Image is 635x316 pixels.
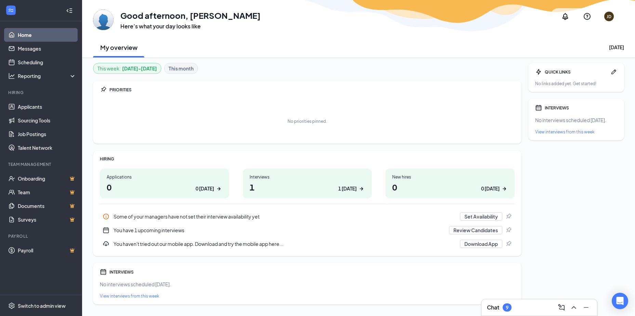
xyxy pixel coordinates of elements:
[583,12,591,21] svg: QuestionInfo
[103,227,109,234] svg: CalendarNew
[18,243,76,257] a: PayrollCrown
[582,303,590,312] svg: Minimize
[109,87,515,93] div: PRIORITIES
[392,181,508,193] h1: 0
[392,174,508,180] div: New hires
[18,114,76,127] a: Sourcing Tools
[545,69,608,75] div: QUICK LINKS
[505,213,512,220] svg: Pin
[18,100,76,114] a: Applicants
[100,86,107,93] svg: Pin
[122,65,157,72] b: [DATE] - [DATE]
[610,68,617,75] svg: Pen
[196,185,214,192] div: 0 [DATE]
[505,240,512,247] svg: Pin
[18,28,76,42] a: Home
[570,303,578,312] svg: ChevronUp
[100,43,137,52] h2: My overview
[114,240,456,247] div: You haven't tried out our mobile app. Download and try the mobile app here...
[460,212,502,221] button: Set Availability
[18,185,76,199] a: TeamCrown
[8,161,75,167] div: Team Management
[288,118,327,124] div: No priorities pinned.
[107,181,222,193] h1: 0
[501,185,508,192] svg: ArrowRight
[338,185,357,192] div: 1 [DATE]
[460,240,502,248] button: Download App
[100,268,107,275] svg: Calendar
[169,65,194,72] b: This month
[18,199,76,213] a: DocumentsCrown
[250,181,365,193] h1: 1
[612,293,628,309] div: Open Intercom Messenger
[535,68,542,75] svg: Bolt
[100,223,515,237] a: CalendarNewYou have 1 upcoming interviewsReview CandidatesPin
[100,237,515,251] div: You haven't tried out our mobile app. Download and try the mobile app here...
[545,105,617,111] div: INTERVIEWS
[557,303,566,312] svg: ComposeMessage
[100,210,515,223] div: Some of your managers have not set their interview availability yet
[107,174,222,180] div: Applications
[506,305,508,311] div: 9
[18,141,76,155] a: Talent Network
[18,302,66,309] div: Switch to admin view
[568,302,579,313] button: ChevronUp
[109,269,515,275] div: INTERVIEWS
[449,226,502,234] button: Review Candidates
[100,237,515,251] a: DownloadYou haven't tried out our mobile app. Download and try the mobile app here...Download AppPin
[609,44,624,51] div: [DATE]
[114,227,445,234] div: You have 1 upcoming interviews
[607,14,611,19] div: JD
[250,174,365,180] div: Interviews
[215,185,222,192] svg: ArrowRight
[97,65,157,72] div: This week :
[505,227,512,234] svg: Pin
[358,185,365,192] svg: ArrowRight
[8,90,75,95] div: Hiring
[100,281,515,288] div: No interviews scheduled [DATE].
[8,233,75,239] div: Payroll
[120,10,261,21] h1: Good afternoon, [PERSON_NAME]
[561,12,569,21] svg: Notifications
[18,55,76,69] a: Scheduling
[66,7,73,14] svg: Collapse
[535,104,542,111] svg: Calendar
[481,185,500,192] div: 0 [DATE]
[8,7,14,14] svg: WorkstreamLogo
[103,240,109,247] svg: Download
[100,293,515,299] a: View interviews from this week
[100,156,515,162] div: HIRING
[243,169,372,198] a: Interviews11 [DATE]ArrowRight
[385,169,515,198] a: New hires00 [DATE]ArrowRight
[114,213,456,220] div: Some of your managers have not set their interview availability yet
[100,169,229,198] a: Applications00 [DATE]ArrowRight
[18,172,76,185] a: OnboardingCrown
[8,73,15,79] svg: Analysis
[581,302,592,313] button: Minimize
[18,73,77,79] div: Reporting
[18,127,76,141] a: Job Postings
[535,81,617,87] div: No links added yet. Get started!
[93,10,114,30] img: James Docutte
[103,213,109,220] svg: Info
[120,23,261,30] h3: Here’s what your day looks like
[556,302,567,313] button: ComposeMessage
[535,117,617,123] div: No interviews scheduled [DATE].
[487,304,499,311] h3: Chat
[18,213,76,226] a: SurveysCrown
[8,302,15,309] svg: Settings
[535,129,617,135] a: View interviews from this week
[18,42,76,55] a: Messages
[100,223,515,237] div: You have 1 upcoming interviews
[100,210,515,223] a: InfoSome of your managers have not set their interview availability yetSet AvailabilityPin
